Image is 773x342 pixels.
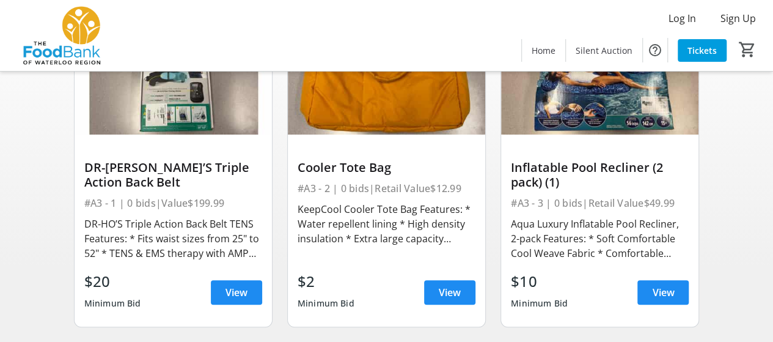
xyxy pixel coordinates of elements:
span: Home [532,44,555,57]
button: Help [643,38,667,62]
a: View [424,280,475,305]
div: $10 [511,270,568,292]
button: Cart [736,39,758,61]
a: Home [522,39,565,62]
button: Log In [659,9,706,28]
div: $20 [84,270,141,292]
div: $2 [298,270,354,292]
img: The Food Bank of Waterloo Region's Logo [7,5,116,66]
a: View [637,280,689,305]
div: #A3 - 1 | 0 bids | Value $199.99 [84,195,262,212]
span: Silent Auction [576,44,632,57]
div: Minimum Bid [511,292,568,314]
button: Sign Up [711,9,766,28]
div: Minimum Bid [84,292,141,314]
span: Tickets [687,44,717,57]
img: Inflatable Pool Recliner (2 pack) (1) [501,23,698,135]
a: View [211,280,262,305]
div: Aqua Luxury Inflatable Pool Recliner, 2-pack Features: * Soft Comfortable Cool Weave Fabric * Com... [511,217,689,261]
img: DR-HO’S Triple Action Back Belt [75,23,272,135]
div: DR-HO’S Triple Action Back Belt TENS Features: * Fits waist sizes from 25" to 52" * TENS & EMS th... [84,217,262,261]
span: View [439,285,461,300]
span: Log In [669,11,696,26]
span: View [652,285,674,300]
a: Silent Auction [566,39,642,62]
div: Cooler Tote Bag [298,160,475,175]
div: KeepCool Cooler Tote Bag Features: * Water repellent lining * High density insulation * Extra lar... [298,202,475,246]
span: Sign Up [720,11,756,26]
div: DR-[PERSON_NAME]’S Triple Action Back Belt [84,160,262,190]
div: #A3 - 3 | 0 bids | Retail Value $49.99 [511,195,689,212]
span: View [225,285,247,300]
div: Inflatable Pool Recliner (2 pack) (1) [511,160,689,190]
div: #A3 - 2 | 0 bids | Retail Value $12.99 [298,180,475,197]
div: Minimum Bid [298,292,354,314]
a: Tickets [678,39,727,62]
img: Cooler Tote Bag [288,23,485,135]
